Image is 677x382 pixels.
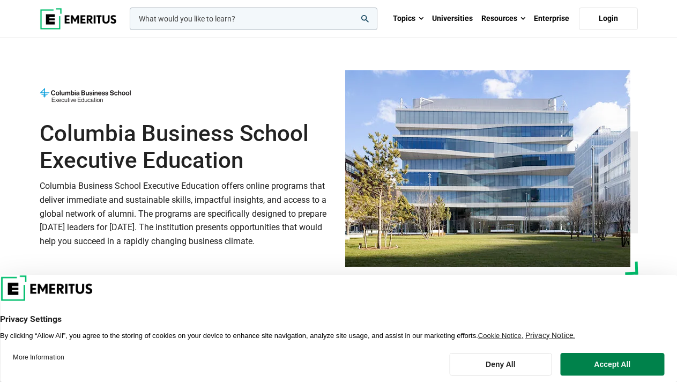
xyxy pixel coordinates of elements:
p: Columbia Business School Executive Education offers online programs that deliver immediate and su... [40,179,332,248]
h1: Columbia Business School Executive Education [40,120,332,174]
a: Login [579,8,638,30]
img: Columbia Business School Executive Education [40,83,131,107]
input: woocommerce-product-search-field-0 [130,8,377,30]
img: Columbia Business School Executive Education [345,70,630,267]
